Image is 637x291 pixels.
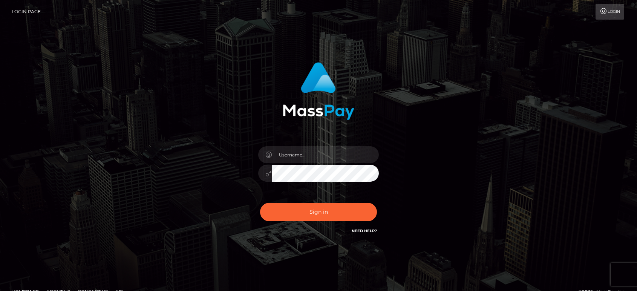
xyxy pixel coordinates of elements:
input: Username... [272,146,379,163]
button: Sign in [260,203,377,221]
a: Login Page [12,4,41,20]
a: Login [596,4,624,20]
a: Need Help? [352,228,377,233]
img: MassPay Login [283,62,354,120]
